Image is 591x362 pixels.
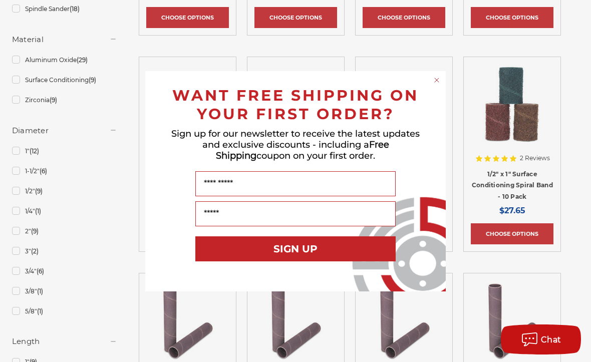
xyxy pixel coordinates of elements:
button: Close dialog [432,75,442,85]
button: Chat [501,324,581,354]
span: Chat [541,335,561,344]
button: SIGN UP [195,236,396,261]
span: WANT FREE SHIPPING ON YOUR FIRST ORDER? [172,86,419,123]
span: Sign up for our newsletter to receive the latest updates and exclusive discounts - including a co... [171,128,420,161]
span: Free Shipping [216,139,389,161]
